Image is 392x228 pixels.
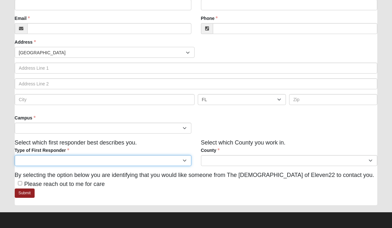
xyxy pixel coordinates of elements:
input: Zip [289,94,377,105]
label: Campus [15,115,36,121]
input: City [15,94,195,105]
label: Type of First Responder [15,147,69,153]
label: County [201,147,220,153]
label: Email [15,15,30,22]
a: Submit [15,189,35,198]
span: [GEOGRAPHIC_DATA] [19,47,186,58]
label: Phone [201,15,218,22]
input: Address Line 1 [15,63,378,74]
div: Select which County you work in. [196,138,382,171]
label: Address [15,39,36,45]
span: Please reach out to me for care [24,181,105,187]
input: Address Line 2 [15,78,378,89]
div: Select which first responder best describes you. [10,138,196,171]
input: Please reach out to me for care [18,181,22,185]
